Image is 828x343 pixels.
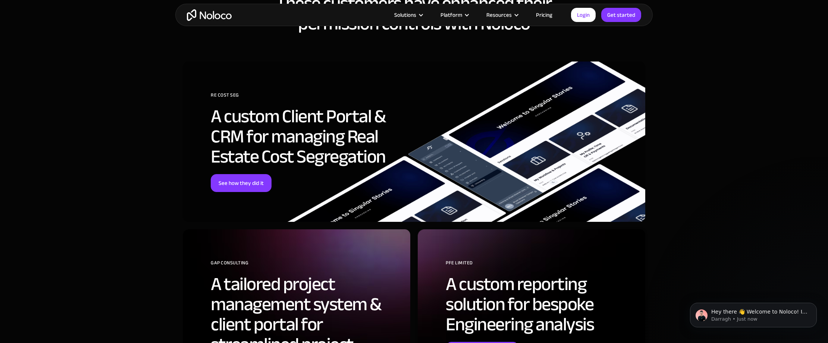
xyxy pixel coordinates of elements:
a: Pricing [527,10,562,20]
div: Resources [486,10,512,20]
div: GAP Consulting [211,257,399,274]
a: Get started [601,8,641,22]
h2: A custom reporting solution for bespoke Engineering analysis [446,274,634,334]
div: Solutions [394,10,416,20]
div: Platform [431,10,477,20]
div: Solutions [385,10,431,20]
iframe: Intercom notifications message [679,287,828,339]
div: RE Cost Seg [211,89,399,106]
a: See how they did it [211,174,272,192]
div: PFE Limited [446,257,634,274]
a: Login [571,8,596,22]
h2: A custom Client Portal & CRM for managing Real Estate Cost Segregation [211,106,399,167]
div: Resources [477,10,527,20]
div: Platform [440,10,462,20]
a: home [187,9,232,21]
